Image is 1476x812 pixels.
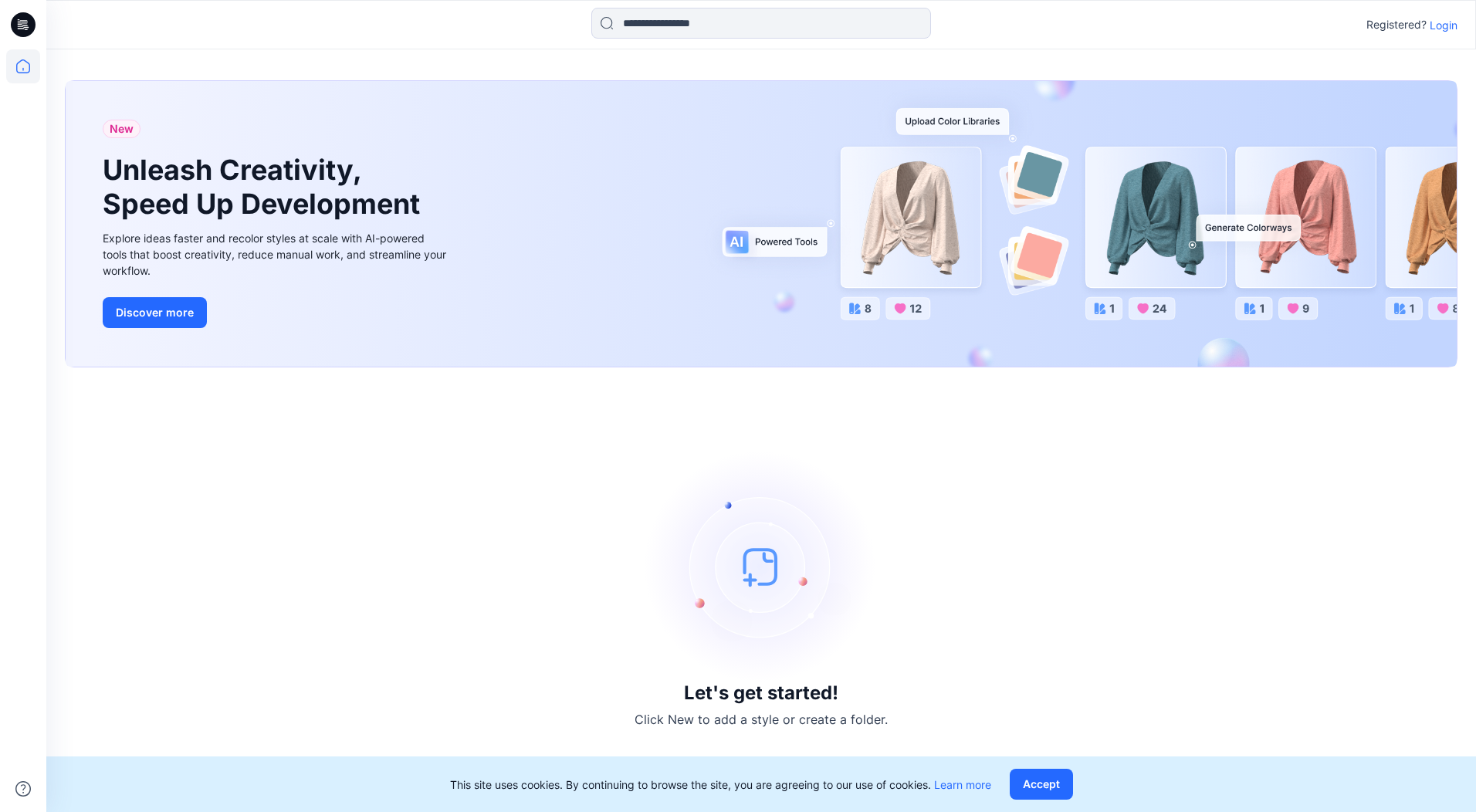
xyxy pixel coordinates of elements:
[684,682,838,704] h3: Let's get started!
[635,710,888,729] p: Click New to add a style or create a folder.
[103,297,450,328] a: Discover more
[103,154,427,220] h1: Unleash Creativity, Speed Up Development
[1366,15,1427,34] p: Registered?
[645,451,877,682] img: empty-state-image.svg
[1430,17,1457,33] p: Login
[1010,769,1073,800] button: Accept
[934,778,991,791] a: Learn more
[103,297,207,328] button: Discover more
[450,776,991,793] p: This site uses cookies. By continuing to browse the site, you are agreeing to our use of cookies.
[103,230,450,279] div: Explore ideas faster and recolor styles at scale with AI-powered tools that boost creativity, red...
[110,120,134,138] span: New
